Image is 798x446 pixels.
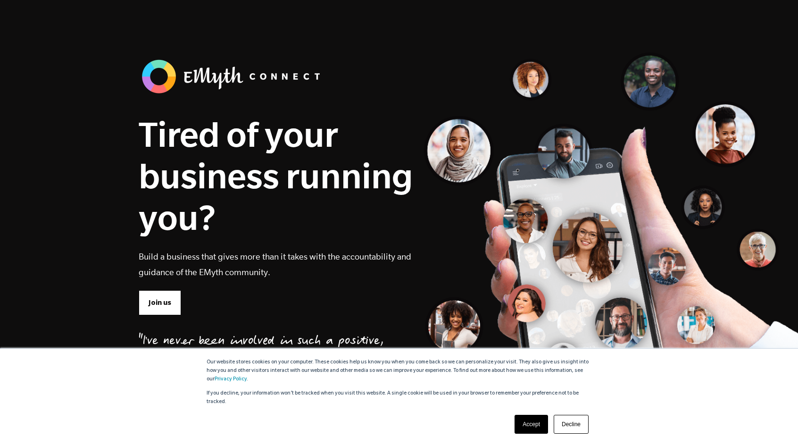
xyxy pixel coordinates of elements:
[139,290,181,315] a: Join us
[149,297,171,308] span: Join us
[139,334,392,413] div: "I've never been involved in such a positive, informative, experiential experience as EMyth Conne...
[207,389,591,406] p: If you decline, your information won’t be tracked when you visit this website. A single cookie wi...
[215,377,247,382] a: Privacy Policy
[139,57,327,96] img: banner_logo
[515,415,548,434] a: Accept
[139,249,413,280] p: Build a business that gives more than it takes with the accountability and guidance of the EMyth ...
[207,358,591,384] p: Our website stores cookies on your computer. These cookies help us know you when you come back so...
[554,415,589,434] a: Decline
[139,113,413,238] h1: Tired of your business running you?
